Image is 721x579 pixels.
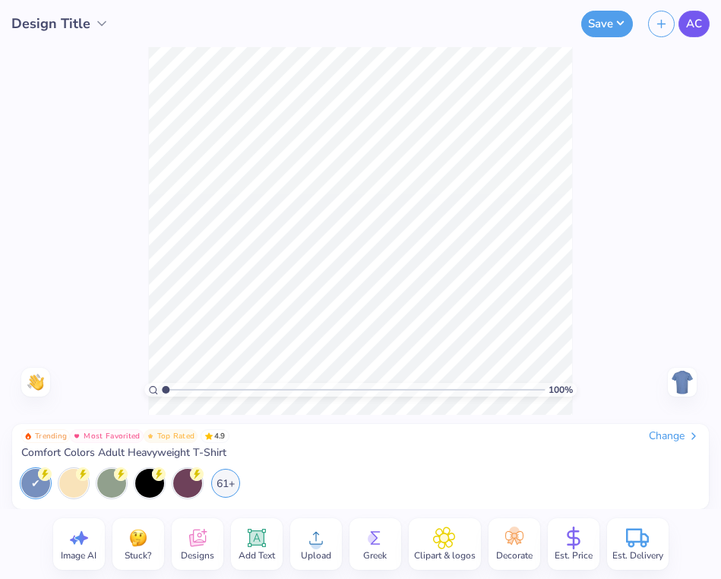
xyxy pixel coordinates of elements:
[301,549,331,562] span: Upload
[649,429,700,443] div: Change
[24,432,32,440] img: Trending sort
[147,432,154,440] img: Top Rated sort
[363,549,387,562] span: Greek
[549,383,573,397] span: 100 %
[21,446,226,460] span: Comfort Colors Adult Heavyweight T-Shirt
[414,549,476,562] span: Clipart & logos
[21,429,70,443] button: Badge Button
[181,549,214,562] span: Designs
[496,549,533,562] span: Decorate
[61,549,96,562] span: Image AI
[581,11,633,37] button: Save
[11,14,90,34] span: Design Title
[670,370,694,394] img: Back
[555,549,593,562] span: Est. Price
[84,432,140,440] span: Most Favorited
[201,429,229,443] span: 4.9
[73,432,81,440] img: Most Favorited sort
[70,429,143,443] button: Badge Button
[35,432,67,440] span: Trending
[127,527,150,549] img: Stuck?
[686,15,702,33] span: AC
[211,469,240,498] div: 61+
[144,429,198,443] button: Badge Button
[125,549,151,562] span: Stuck?
[612,549,663,562] span: Est. Delivery
[678,11,710,37] a: AC
[239,549,275,562] span: Add Text
[157,432,195,440] span: Top Rated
